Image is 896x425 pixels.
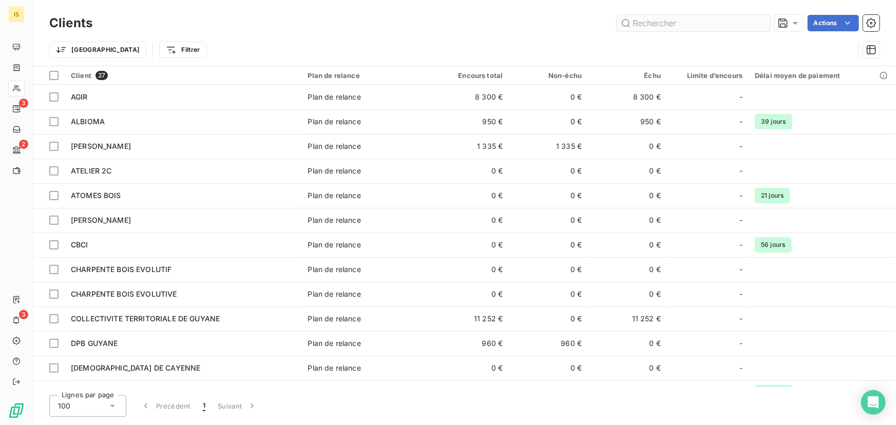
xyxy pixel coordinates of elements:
td: 0 € [588,257,667,282]
span: - [739,190,742,201]
span: 21 jours [755,188,790,203]
span: - [739,314,742,324]
td: 11 252 € [430,306,509,331]
div: Plan de relance [308,314,361,324]
td: 0 € [430,257,509,282]
span: AGIR [71,92,88,101]
div: Plan de relance [308,338,361,349]
span: 1 [203,401,205,411]
td: 0 € [588,233,667,257]
span: - [739,117,742,127]
img: Logo LeanPay [8,402,25,419]
button: Filtrer [159,42,206,58]
button: 1 [197,395,212,417]
span: [PERSON_NAME] [71,142,131,150]
span: - [739,264,742,275]
div: Open Intercom Messenger [861,390,886,415]
span: 2 [19,140,28,149]
div: Encours total [436,71,503,80]
td: 0 € [430,282,509,306]
div: Non-échu [515,71,582,80]
td: 0 € [588,159,667,183]
td: 11 252 € [588,306,667,331]
td: 1 335 € [430,134,509,159]
td: 0 € [430,208,509,233]
span: ATELIER 2C [71,166,112,175]
span: Client [71,71,91,80]
span: [DEMOGRAPHIC_DATA] DE CAYENNE [71,363,200,372]
div: Plan de relance [308,215,361,225]
button: [GEOGRAPHIC_DATA] [49,42,146,58]
a: 2 [8,142,24,158]
span: 100 [58,401,70,411]
td: 8 300 € [588,85,667,109]
td: 0 € [588,380,667,405]
button: Précédent [135,395,197,417]
td: 0 € [509,159,588,183]
span: - [739,166,742,176]
td: 950 € [588,109,667,134]
td: 0 € [588,282,667,306]
span: CHARPENTE BOIS EVOLUTIF [71,265,171,274]
div: Plan de relance [308,117,361,127]
span: - [739,289,742,299]
div: Limite d’encours [673,71,742,80]
td: 0 € [509,282,588,306]
span: ATOMES BOIS [71,191,121,200]
td: 0 € [430,183,509,208]
td: 0 € [509,306,588,331]
span: 56 jours [755,237,791,253]
td: 0 € [430,356,509,380]
div: Plan de relance [308,141,361,151]
td: 0 € [430,233,509,257]
td: 960 € [509,331,588,356]
button: Actions [808,15,859,31]
td: 0 € [430,159,509,183]
td: 0 € [509,85,588,109]
div: Plan de relance [308,289,361,299]
div: Plan de relance [308,92,361,102]
div: Plan de relance [308,190,361,201]
span: - [739,92,742,102]
span: - [739,338,742,349]
span: 27 [96,71,108,80]
span: DPB GUYANE [71,339,118,347]
div: IS [8,6,25,23]
button: Suivant [212,395,263,417]
span: 3 [19,99,28,108]
td: 0 € [588,208,667,233]
span: - [739,240,742,250]
td: 960 € [430,331,509,356]
div: Échu [594,71,661,80]
td: 0 € [509,356,588,380]
td: 0 € [509,257,588,282]
td: 0 € [588,183,667,208]
td: 0 € [509,208,588,233]
td: 1 335 € [509,134,588,159]
span: ALBIOMA [71,117,105,126]
div: Plan de relance [308,71,424,80]
td: 0 € [509,183,588,208]
td: 0 € [588,331,667,356]
a: 3 [8,101,24,117]
span: - [739,215,742,225]
td: 0 € [588,134,667,159]
td: 0 € [509,109,588,134]
div: Plan de relance [308,363,361,373]
span: - [739,363,742,373]
td: 0 € [509,233,588,257]
div: Plan de relance [308,166,361,176]
span: [PERSON_NAME] [71,216,131,224]
div: Délai moyen de paiement [755,71,890,80]
span: COLLECTIVITE TERRITORIALE DE GUYANE [71,314,220,323]
td: 0 € [588,356,667,380]
div: Plan de relance [308,264,361,275]
span: 39 jours [755,114,792,129]
span: CHARPENTE BOIS EVOLUTIVE [71,289,177,298]
span: 3 [19,310,28,319]
span: 36 jours [755,385,792,400]
td: 950 € [430,109,509,134]
span: - [739,141,742,151]
span: CBCI [71,240,88,249]
input: Rechercher [617,15,771,31]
